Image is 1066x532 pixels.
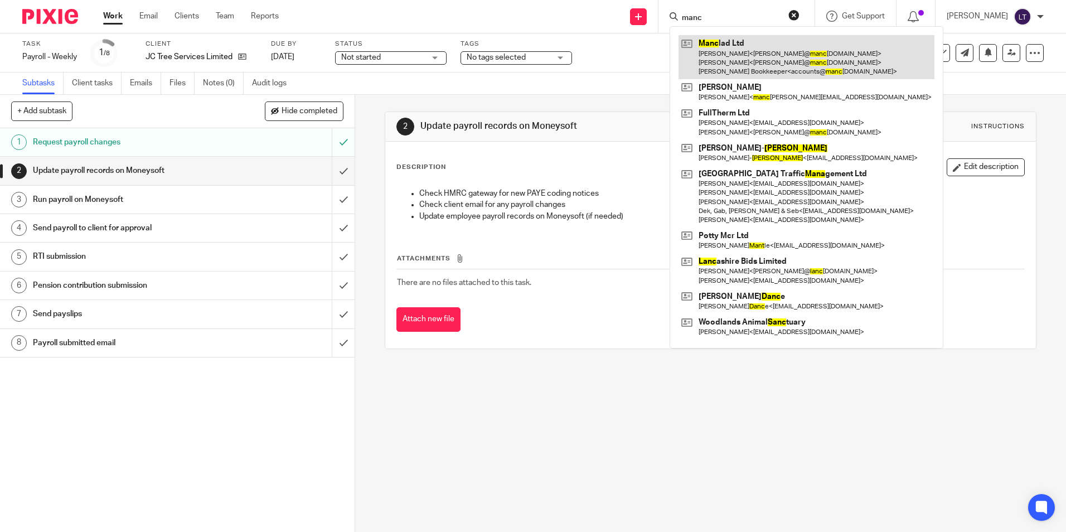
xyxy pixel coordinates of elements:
[271,40,321,49] label: Due by
[396,307,461,332] button: Attach new file
[33,220,225,236] h1: Send payroll to client for approval
[396,118,414,136] div: 2
[11,306,27,322] div: 7
[681,13,781,23] input: Search
[1014,8,1031,26] img: svg%3E
[104,50,110,56] small: /8
[11,192,27,207] div: 3
[130,72,161,94] a: Emails
[146,51,232,62] p: JC Tree Services Limited
[175,11,199,22] a: Clients
[947,158,1025,176] button: Edit description
[420,120,734,132] h1: Update payroll records on Moneysoft
[33,162,225,179] h1: Update payroll records on Moneysoft
[335,40,447,49] label: Status
[33,335,225,351] h1: Payroll submitted email
[22,9,78,24] img: Pixie
[103,11,123,22] a: Work
[788,9,800,21] button: Clear
[419,211,1024,222] p: Update employee payroll records on Moneysoft (if needed)
[971,122,1025,131] div: Instructions
[22,72,64,94] a: Subtasks
[33,248,225,265] h1: RTI submission
[842,12,885,20] span: Get Support
[397,255,450,262] span: Attachments
[11,163,27,179] div: 2
[33,191,225,208] h1: Run payroll on Moneysoft
[169,72,195,94] a: Files
[99,46,110,59] div: 1
[397,279,531,287] span: There are no files attached to this task.
[251,11,279,22] a: Reports
[467,54,526,61] span: No tags selected
[11,134,27,150] div: 1
[11,335,27,351] div: 8
[203,72,244,94] a: Notes (0)
[33,277,225,294] h1: Pension contribution submission
[419,199,1024,210] p: Check client email for any payroll changes
[11,220,27,236] div: 4
[72,72,122,94] a: Client tasks
[11,101,72,120] button: + Add subtask
[11,249,27,265] div: 5
[419,188,1024,199] p: Check HMRC gateway for new PAYE coding notices
[146,40,257,49] label: Client
[33,306,225,322] h1: Send payslips
[282,107,337,116] span: Hide completed
[252,72,295,94] a: Audit logs
[947,11,1008,22] p: [PERSON_NAME]
[461,40,572,49] label: Tags
[22,51,77,62] div: Payroll - Weekly
[139,11,158,22] a: Email
[341,54,381,61] span: Not started
[11,278,27,293] div: 6
[265,101,343,120] button: Hide completed
[396,163,446,172] p: Description
[22,40,77,49] label: Task
[216,11,234,22] a: Team
[271,53,294,61] span: [DATE]
[33,134,225,151] h1: Request payroll changes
